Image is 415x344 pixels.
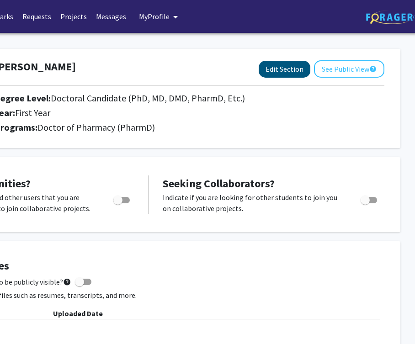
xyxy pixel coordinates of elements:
span: Doctoral Candidate (PhD, MD, DMD, PharmD, Etc.) [51,92,245,104]
span: Doctor of Pharmacy (PharmD) [37,122,155,133]
a: Projects [56,0,91,32]
b: Uploaded Date [53,309,103,318]
button: Edit Section [259,61,310,78]
div: Toggle [110,192,135,206]
span: First Year [15,107,50,118]
mat-icon: help [369,64,377,74]
p: Indicate if you are looking for other students to join you on collaborative projects. [163,192,343,214]
a: Requests [18,0,56,32]
div: Toggle [357,192,382,206]
button: See Public View [314,60,384,78]
a: Messages [91,0,131,32]
mat-icon: help [63,276,71,287]
span: Seeking Collaborators? [163,176,275,191]
iframe: Chat [7,303,39,337]
span: My Profile [139,12,170,21]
